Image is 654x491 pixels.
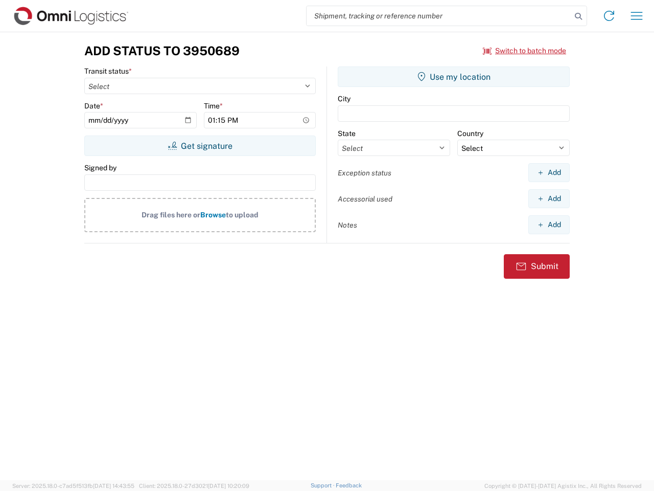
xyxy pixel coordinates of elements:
[208,483,249,489] span: [DATE] 10:20:09
[528,163,570,182] button: Add
[338,129,356,138] label: State
[336,482,362,488] a: Feedback
[338,220,357,230] label: Notes
[528,189,570,208] button: Add
[457,129,483,138] label: Country
[84,43,240,58] h3: Add Status to 3950689
[84,101,103,110] label: Date
[307,6,571,26] input: Shipment, tracking or reference number
[338,66,570,87] button: Use my location
[528,215,570,234] button: Add
[139,483,249,489] span: Client: 2025.18.0-27d3021
[338,194,392,204] label: Accessorial used
[338,168,391,177] label: Exception status
[204,101,223,110] label: Time
[200,211,226,219] span: Browse
[484,481,642,490] span: Copyright © [DATE]-[DATE] Agistix Inc., All Rights Reserved
[311,482,336,488] a: Support
[84,163,116,172] label: Signed by
[84,66,132,76] label: Transit status
[93,483,134,489] span: [DATE] 14:43:55
[338,94,351,103] label: City
[226,211,259,219] span: to upload
[142,211,200,219] span: Drag files here or
[504,254,570,279] button: Submit
[12,483,134,489] span: Server: 2025.18.0-c7ad5f513fb
[84,136,316,156] button: Get signature
[483,42,566,59] button: Switch to batch mode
